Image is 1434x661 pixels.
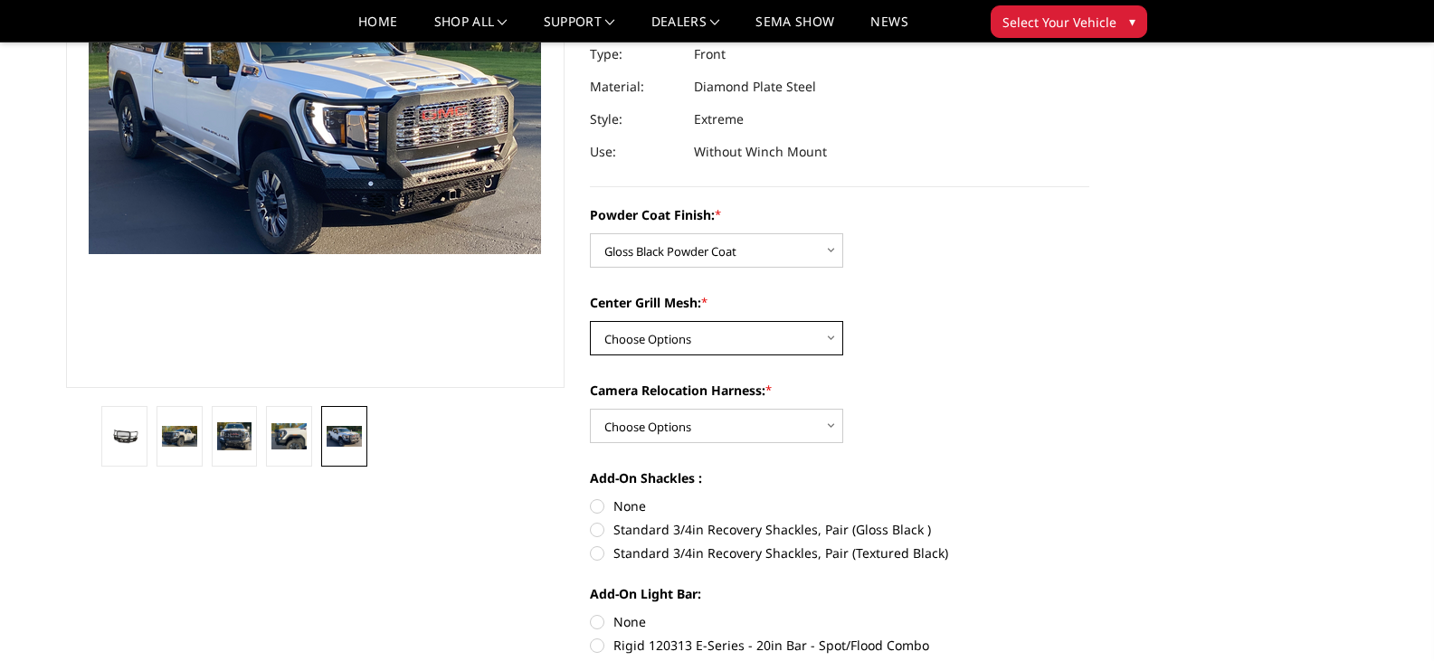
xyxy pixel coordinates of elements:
button: Select Your Vehicle [991,5,1147,38]
dt: Type: [590,38,680,71]
label: None [590,612,1089,631]
img: 2024-2026 GMC 2500-3500 - FT Series - Extreme Front Bumper [217,422,252,449]
dd: Diamond Plate Steel [694,71,816,103]
a: Dealers [651,15,720,42]
label: Add-On Shackles : [590,468,1089,487]
label: Camera Relocation Harness: [590,381,1089,400]
dd: Without Winch Mount [694,136,827,168]
a: Home [358,15,397,42]
label: Add-On Light Bar: [590,584,1089,603]
dd: Extreme [694,103,744,136]
label: Powder Coat Finish: [590,205,1089,224]
dt: Use: [590,136,680,168]
label: Rigid 120313 E-Series - 20in Bar - Spot/Flood Combo [590,636,1089,655]
img: 2024-2026 GMC 2500-3500 - FT Series - Extreme Front Bumper [107,428,142,444]
dt: Style: [590,103,680,136]
a: Support [544,15,615,42]
dt: Material: [590,71,680,103]
img: 2024-2026 GMC 2500-3500 - FT Series - Extreme Front Bumper [327,426,362,447]
span: Select Your Vehicle [1002,13,1116,32]
a: SEMA Show [755,15,834,42]
span: ▾ [1129,12,1135,31]
label: Standard 3/4in Recovery Shackles, Pair (Gloss Black ) [590,520,1089,539]
a: News [870,15,907,42]
img: 2024-2026 GMC 2500-3500 - FT Series - Extreme Front Bumper [271,423,307,449]
img: 2024-2026 GMC 2500-3500 - FT Series - Extreme Front Bumper [162,426,197,446]
label: Standard 3/4in Recovery Shackles, Pair (Textured Black) [590,543,1089,562]
label: Center Grill Mesh: [590,293,1089,312]
label: None [590,496,1089,515]
a: shop all [434,15,508,42]
dd: Front [694,38,726,71]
